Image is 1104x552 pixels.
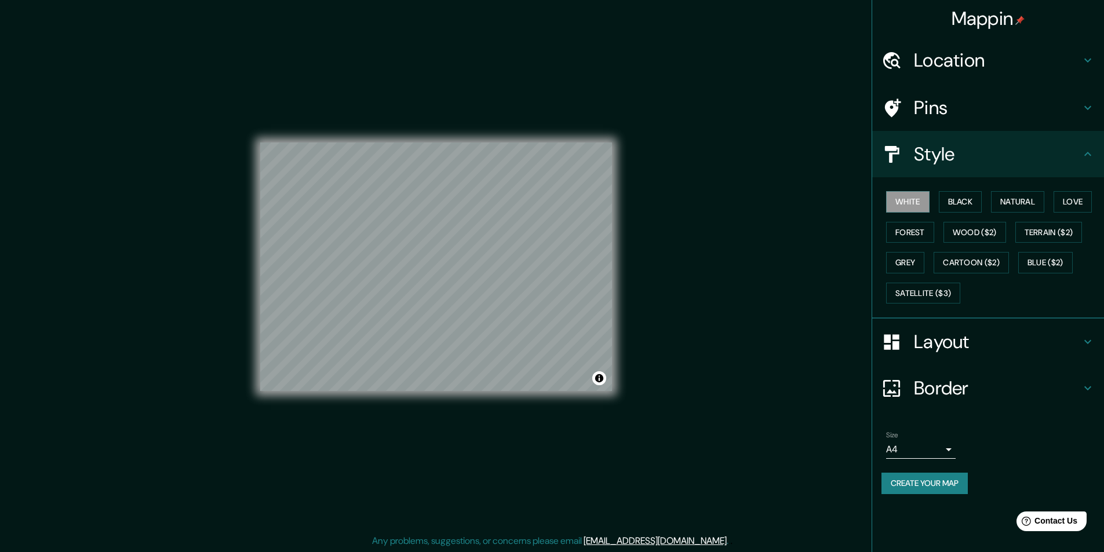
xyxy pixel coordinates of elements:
[1001,507,1091,539] iframe: Help widget launcher
[1015,222,1083,243] button: Terrain ($2)
[934,252,1009,273] button: Cartoon ($2)
[1015,16,1025,25] img: pin-icon.png
[881,473,968,494] button: Create your map
[886,440,956,459] div: A4
[914,330,1081,353] h4: Layout
[592,371,606,385] button: Toggle attribution
[943,222,1006,243] button: Wood ($2)
[584,535,727,547] a: [EMAIL_ADDRESS][DOMAIN_NAME]
[952,7,1025,30] h4: Mappin
[872,37,1104,83] div: Location
[914,376,1081,400] h4: Border
[886,252,924,273] button: Grey
[886,222,934,243] button: Forest
[872,319,1104,365] div: Layout
[914,49,1081,72] h4: Location
[914,96,1081,119] h4: Pins
[372,534,728,548] p: Any problems, suggestions, or concerns please email .
[886,283,960,304] button: Satellite ($3)
[1054,191,1092,213] button: Love
[872,365,1104,411] div: Border
[886,430,898,440] label: Size
[886,191,930,213] button: White
[991,191,1044,213] button: Natural
[260,142,612,391] canvas: Map
[1018,252,1073,273] button: Blue ($2)
[872,131,1104,177] div: Style
[730,534,733,548] div: .
[939,191,982,213] button: Black
[728,534,730,548] div: .
[872,85,1104,131] div: Pins
[914,142,1081,166] h4: Style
